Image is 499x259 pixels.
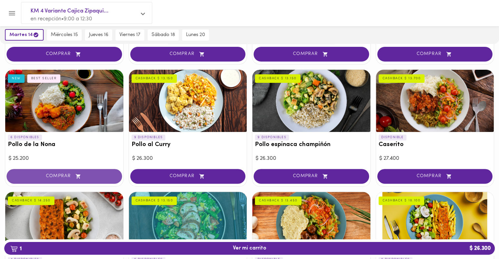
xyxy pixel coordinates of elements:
[129,192,247,254] div: Ensalada Cordon Bleu
[27,74,61,83] div: BEST SELLER
[255,74,301,83] div: CASHBACK $ 13.150
[256,155,367,162] div: $ 26.300
[4,242,495,255] button: 1Ver mi carrito$ 26.300
[152,32,175,38] span: sábado 18
[254,47,369,62] button: COMPRAR
[8,196,54,205] div: CASHBACK $ 14.250
[379,155,491,162] div: $ 27.400
[5,29,44,41] button: martes 14
[252,70,370,132] div: Pollo espinaca champiñón
[130,47,246,62] button: COMPRAR
[85,29,112,41] button: jueves 16
[255,141,368,148] h3: Pollo espinaca champiñón
[385,51,485,57] span: COMPRAR
[5,192,123,254] div: Lasagna Mixta
[132,74,177,83] div: CASHBACK $ 13.150
[254,169,369,184] button: COMPRAR
[132,196,177,205] div: CASHBACK $ 13.150
[119,32,140,38] span: viernes 17
[15,51,114,57] span: COMPRAR
[377,47,493,62] button: COMPRAR
[115,29,144,41] button: viernes 17
[8,141,121,148] h3: Pollo de la Nona
[233,245,266,251] span: Ver mi carrito
[8,74,25,83] div: NEW
[31,16,92,22] span: en recepción • 9:00 a 12:30
[15,174,114,179] span: COMPRAR
[138,174,238,179] span: COMPRAR
[182,29,209,41] button: lunes 20
[31,7,136,15] span: KM 4 Variante Cajica Zipaqui...
[376,192,494,254] div: Salmón toscana
[130,169,246,184] button: COMPRAR
[379,141,491,148] h3: Caserito
[255,196,301,205] div: CASHBACK $ 13.450
[89,32,108,38] span: jueves 16
[255,135,289,140] p: 9 DISPONIBLES
[138,51,238,57] span: COMPRAR
[377,169,493,184] button: COMPRAR
[5,70,123,132] div: Pollo de la Nona
[385,174,485,179] span: COMPRAR
[129,70,247,132] div: Pollo al Curry
[132,141,244,148] h3: Pollo al Curry
[379,135,406,140] p: DISPONIBLE
[461,221,492,252] iframe: Messagebird Livechat Widget
[9,155,120,162] div: $ 25.200
[4,5,20,21] button: Menu
[47,29,82,41] button: miércoles 15
[10,32,39,38] span: martes 14
[7,169,122,184] button: COMPRAR
[148,29,179,41] button: sábado 18
[376,70,494,132] div: Caserito
[6,244,26,253] b: 1
[379,74,425,83] div: CASHBACK $ 13.700
[252,192,370,254] div: Albóndigas BBQ
[262,51,361,57] span: COMPRAR
[8,135,42,140] p: 6 DISPONIBLES
[379,196,425,205] div: CASHBACK $ 18.100
[132,155,244,162] div: $ 26.300
[10,246,18,252] img: cart.png
[51,32,78,38] span: miércoles 15
[262,174,361,179] span: COMPRAR
[7,47,122,62] button: COMPRAR
[186,32,205,38] span: lunes 20
[132,135,166,140] p: 9 DISPONIBLES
